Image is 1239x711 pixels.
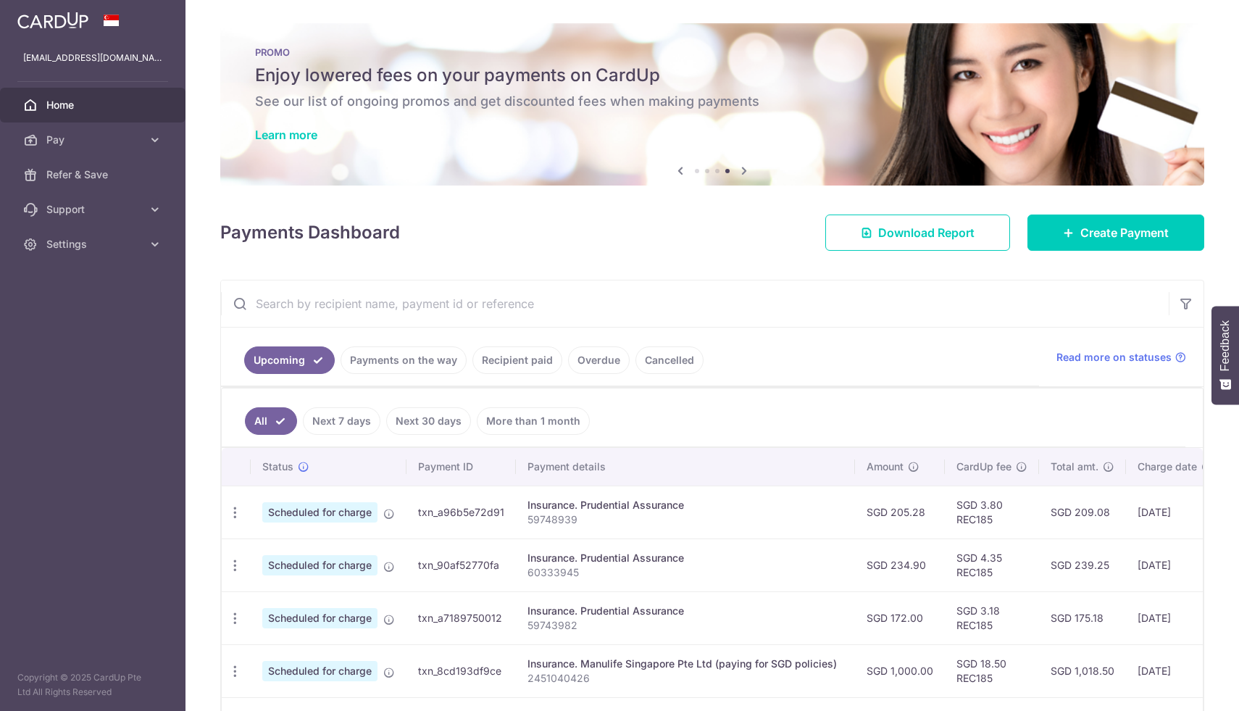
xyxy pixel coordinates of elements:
iframe: Opens a widget where you can find more information [1146,668,1225,704]
td: SGD 234.90 [855,539,945,591]
span: Download Report [878,224,975,241]
td: SGD 1,018.50 [1039,644,1126,697]
span: Feedback [1219,320,1232,371]
span: Create Payment [1080,224,1169,241]
span: Scheduled for charge [262,661,377,681]
span: Scheduled for charge [262,555,377,575]
h6: See our list of ongoing promos and get discounted fees when making payments [255,93,1169,110]
td: SGD 205.28 [855,486,945,539]
a: Next 30 days [386,407,471,435]
a: All [245,407,297,435]
td: SGD 172.00 [855,591,945,644]
p: 59748939 [527,512,843,527]
td: txn_a96b5e72d91 [406,486,516,539]
p: PROMO [255,46,1169,58]
td: txn_8cd193df9ce [406,644,516,697]
span: Amount [867,460,904,474]
span: Settings [46,237,142,251]
p: 2451040426 [527,671,843,686]
td: [DATE] [1126,644,1225,697]
td: SGD 3.80 REC185 [945,486,1039,539]
a: Payments on the way [341,346,467,374]
th: Payment details [516,448,855,486]
p: [EMAIL_ADDRESS][DOMAIN_NAME] [23,51,162,65]
input: Search by recipient name, payment id or reference [221,280,1169,327]
div: Insurance. Prudential Assurance [527,498,843,512]
button: Feedback - Show survey [1211,306,1239,404]
img: Latest Promos banner [220,23,1204,186]
a: Cancelled [635,346,704,374]
span: Charge date [1138,460,1197,474]
td: SGD 175.18 [1039,591,1126,644]
a: Next 7 days [303,407,380,435]
td: [DATE] [1126,539,1225,591]
a: Create Payment [1027,215,1204,251]
span: Total amt. [1051,460,1098,474]
span: Support [46,202,142,217]
a: Learn more [255,128,317,142]
span: Refer & Save [46,167,142,182]
h4: Payments Dashboard [220,220,400,246]
span: Pay [46,133,142,147]
td: SGD 4.35 REC185 [945,539,1039,591]
td: SGD 209.08 [1039,486,1126,539]
span: Scheduled for charge [262,502,377,523]
span: Read more on statuses [1056,350,1172,365]
p: 59743982 [527,618,843,633]
h5: Enjoy lowered fees on your payments on CardUp [255,64,1169,87]
td: SGD 18.50 REC185 [945,644,1039,697]
a: Overdue [568,346,630,374]
div: Insurance. Prudential Assurance [527,551,843,565]
span: CardUp fee [956,460,1011,474]
a: More than 1 month [477,407,590,435]
th: Payment ID [406,448,516,486]
span: Home [46,98,142,112]
td: [DATE] [1126,486,1225,539]
td: SGD 1,000.00 [855,644,945,697]
span: Status [262,460,293,474]
td: [DATE] [1126,591,1225,644]
a: Download Report [825,215,1010,251]
span: Scheduled for charge [262,608,377,628]
td: txn_a7189750012 [406,591,516,644]
img: CardUp [17,12,88,29]
td: txn_90af52770fa [406,539,516,591]
p: 60333945 [527,565,843,580]
a: Recipient paid [472,346,562,374]
td: SGD 239.25 [1039,539,1126,591]
a: Upcoming [244,346,335,374]
div: Insurance. Manulife Singapore Pte Ltd (paying for SGD policies) [527,657,843,671]
a: Read more on statuses [1056,350,1186,365]
div: Insurance. Prudential Assurance [527,604,843,618]
td: SGD 3.18 REC185 [945,591,1039,644]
